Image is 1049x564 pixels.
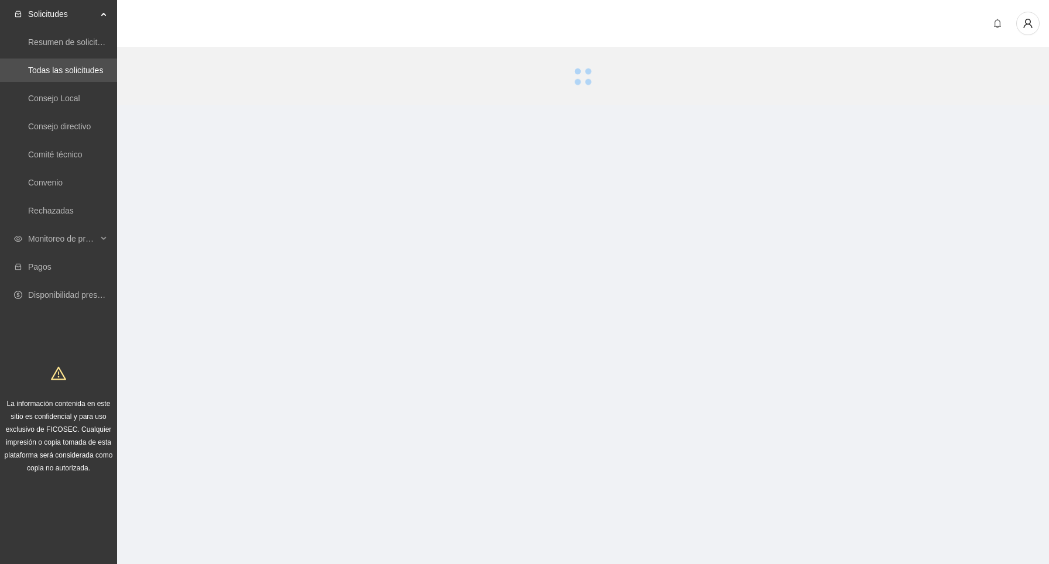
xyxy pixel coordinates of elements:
a: Todas las solicitudes [28,66,103,75]
a: Comité técnico [28,150,83,159]
button: bell [988,14,1007,33]
span: user [1017,18,1039,29]
span: eye [14,235,22,243]
span: inbox [14,10,22,18]
a: Consejo directivo [28,122,91,131]
a: Rechazadas [28,206,74,215]
span: La información contenida en este sitio es confidencial y para uso exclusivo de FICOSEC. Cualquier... [5,400,113,472]
a: Pagos [28,262,52,271]
span: Solicitudes [28,2,97,26]
button: user [1016,12,1040,35]
span: warning [51,366,66,381]
span: Monitoreo de proyectos [28,227,97,250]
a: Consejo Local [28,94,80,103]
a: Disponibilidad presupuestal [28,290,128,300]
a: Resumen de solicitudes por aprobar [28,37,160,47]
span: bell [989,19,1006,28]
a: Convenio [28,178,63,187]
